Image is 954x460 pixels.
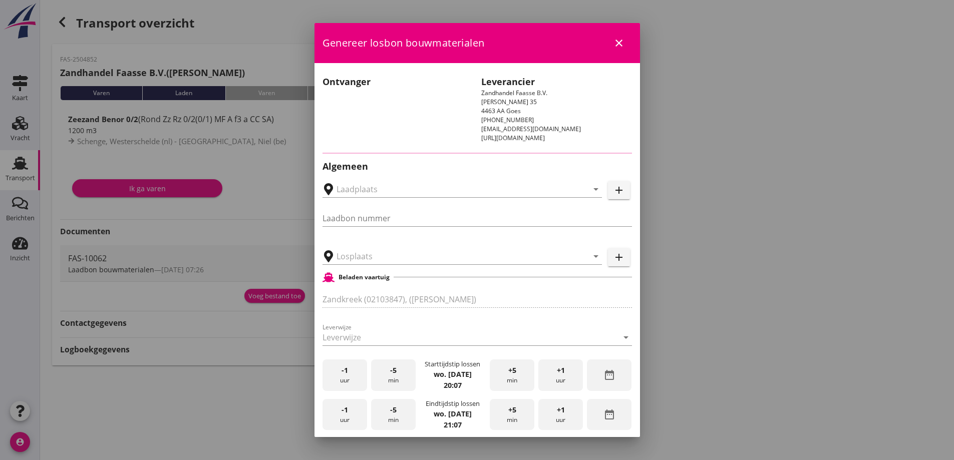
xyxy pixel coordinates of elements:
[613,251,625,263] i: add
[323,160,632,173] h2: Algemeen
[508,365,516,376] span: +5
[337,248,574,264] input: Losplaats
[426,399,480,408] div: Eindtijdstip lossen
[323,75,473,89] h2: Ontvanger
[481,75,632,89] h2: Leverancier
[323,359,367,391] div: uur
[603,408,615,420] i: date_range
[323,210,632,226] input: Laadbon nummer
[477,71,636,147] div: Zandhandel Faasse B.V. [PERSON_NAME] 35 4463 AA Goes [PHONE_NUMBER] [EMAIL_ADDRESS][DOMAIN_NAME] ...
[390,404,397,415] span: -5
[342,365,348,376] span: -1
[371,359,416,391] div: min
[434,409,472,418] strong: wo. [DATE]
[390,365,397,376] span: -5
[603,369,615,381] i: date_range
[339,273,390,282] h2: Beladen vaartuig
[590,183,602,195] i: arrow_drop_down
[371,399,416,430] div: min
[425,359,480,369] div: Starttijdstip lossen
[342,404,348,415] span: -1
[620,331,632,343] i: arrow_drop_down
[538,359,583,391] div: uur
[323,399,367,430] div: uur
[613,37,625,49] i: close
[538,399,583,430] div: uur
[490,359,534,391] div: min
[434,369,472,379] strong: wo. [DATE]
[590,250,602,262] i: arrow_drop_down
[444,420,462,429] strong: 21:07
[508,404,516,415] span: +5
[557,404,565,415] span: +1
[323,436,632,449] h2: Product(en)/vrachtbepaling
[314,23,640,63] div: Genereer losbon bouwmaterialen
[557,365,565,376] span: +1
[613,184,625,196] i: add
[490,399,534,430] div: min
[337,181,574,197] input: Laadplaats
[444,380,462,390] strong: 20:07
